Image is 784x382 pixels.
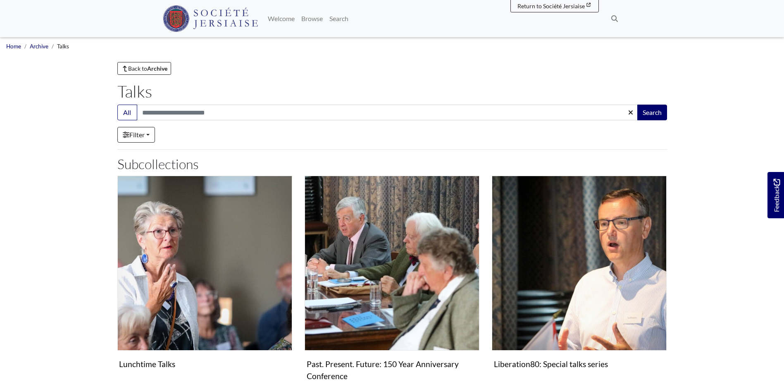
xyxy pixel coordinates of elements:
a: Would you like to provide feedback? [767,172,784,218]
img: Liberation80: Special talks series [492,176,667,351]
span: Return to Société Jersiaise [517,2,585,10]
h2: Subcollections [117,156,667,172]
a: Archive [30,43,48,50]
a: Home [6,43,21,50]
input: Search this collection... [137,105,638,120]
a: Welcome [265,10,298,27]
button: Search [637,105,667,120]
button: All [117,105,137,120]
strong: Archive [147,65,167,72]
h1: Talks [117,81,667,101]
a: Liberation80: Special talks series Liberation80: Special talks series [492,176,667,372]
a: Société Jersiaise logo [163,3,258,34]
a: Back toArchive [117,62,172,75]
span: Feedback [772,179,782,212]
a: Browse [298,10,326,27]
img: Société Jersiaise [163,5,258,32]
a: Search [326,10,352,27]
img: Lunchtime Talks [117,176,292,351]
a: Lunchtime Talks Lunchtime Talks [117,176,292,372]
a: Filter [117,127,155,143]
img: Past. Present. Future: 150 Year Anniversary Conference [305,176,479,351]
span: Talks [57,43,69,50]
